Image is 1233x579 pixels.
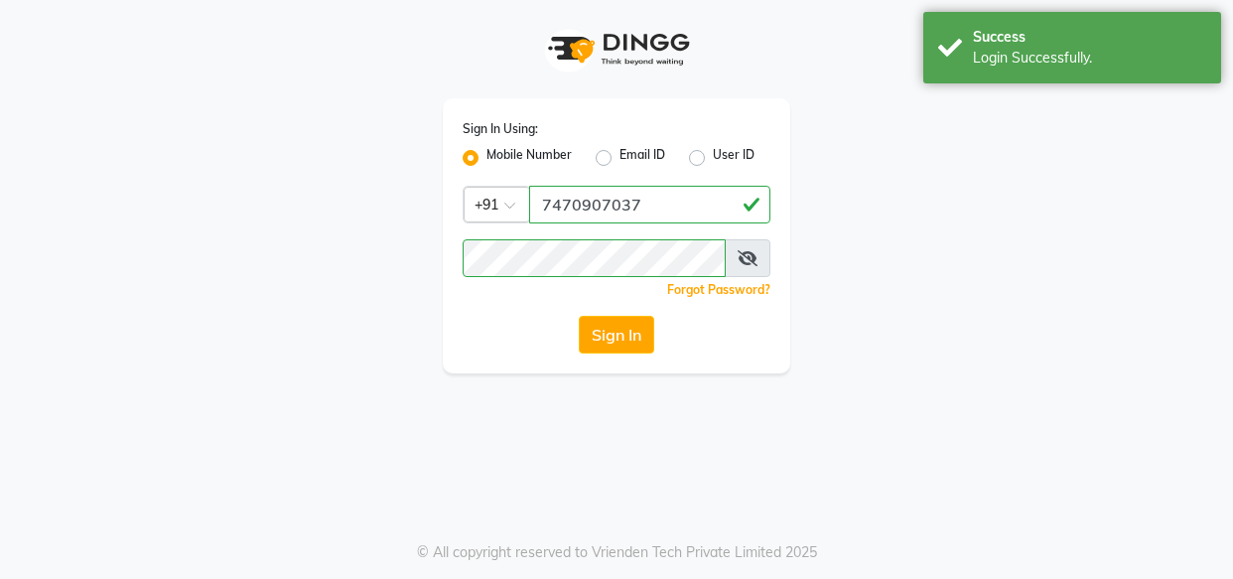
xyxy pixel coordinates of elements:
[463,239,726,277] input: Username
[529,186,770,223] input: Username
[667,282,770,297] a: Forgot Password?
[973,27,1206,48] div: Success
[537,20,696,78] img: logo1.svg
[713,146,754,170] label: User ID
[579,316,654,354] button: Sign In
[619,146,665,170] label: Email ID
[463,120,538,138] label: Sign In Using:
[973,48,1206,69] div: Login Successfully.
[486,146,572,170] label: Mobile Number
